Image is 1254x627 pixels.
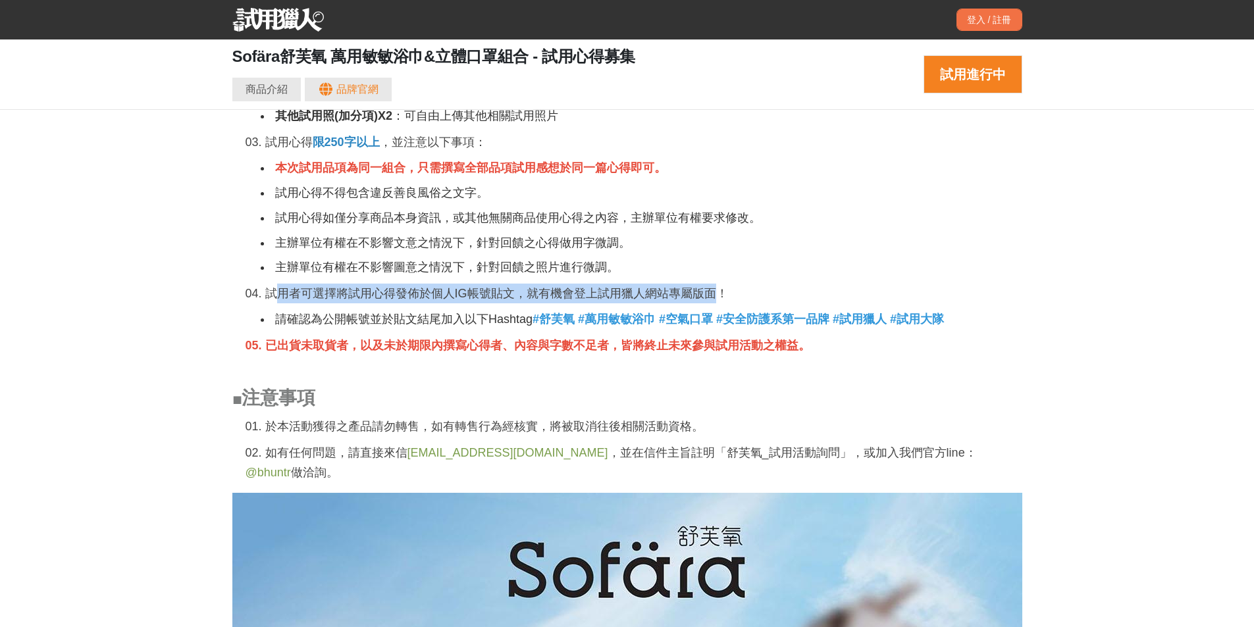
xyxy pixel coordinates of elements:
[272,234,1005,253] li: 主辦單位有權在不影響文意之情況下，針對回饋之心得做用字微調。
[272,107,1005,126] li: ：可自由上傳其他相關試用照片
[246,82,288,97] div: 商品介紹
[272,258,1005,277] li: 主辦單位有權在不影響圖意之情況下，針對回饋之照片進行微調。
[533,313,944,326] strong: #舒芙氧 #萬用敏敏浴巾 #空氣口罩 #安全防護系第一品牌 #試用獵人 #試用大隊
[246,443,1022,482] p: 02. 如有任何問題，請直接來信 ，並在信件主旨註明「舒芙氧_試用活動詢問」，或加入我們官方line： 做洽詢。
[956,9,1022,31] div: 登入 / 註冊
[232,47,636,66] h1: Sofära舒芙氧 萬用敏敏浴巾&立體口罩組合 - 試用心得募集
[272,209,1005,228] li: 試用心得如僅分享商品本身資訊，或其他無關商品使用心得之內容，主辦單位有權要求修改。
[275,161,666,174] strong: 本次試用品項為同一組合，只需撰寫全部品項試用感想於同一篇心得即可。
[246,339,810,352] strong: 05. 已出貨未取貨者，以及未於期限內撰寫心得者、內容與字數不足者，皆將終止未來參與試用活動之權益。
[275,109,392,122] strong: 其他試用照(加分項)X2
[232,388,315,408] strong: ◼︎注意事項
[246,466,291,479] a: @bhuntr
[246,284,1022,303] p: 04. 試用者可選擇將試用心得發佈於個人IG帳號貼文，就有機會登上試用獵人網站專屬版面！
[336,82,379,97] div: 品牌官網
[313,136,380,149] strong: 限250字以上
[232,8,325,32] img: 試用獵人
[272,310,1005,329] li: 請確認為公開帳號並於貼文結尾加入以下Hashtag
[246,132,1022,152] p: 03. 試用心得 ，並注意以下事項：
[407,446,608,459] a: [EMAIL_ADDRESS][DOMAIN_NAME]
[272,184,1005,203] li: 試用心得不得包含違反善良風俗之文字。
[246,416,1022,436] p: 01. 於本活動獲得之產品請勿轉售，如有轉售行為經核實，將被取消往後相關活動資格。
[924,55,1022,93] button: 試用進行中
[305,78,392,101] a: 品牌官網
